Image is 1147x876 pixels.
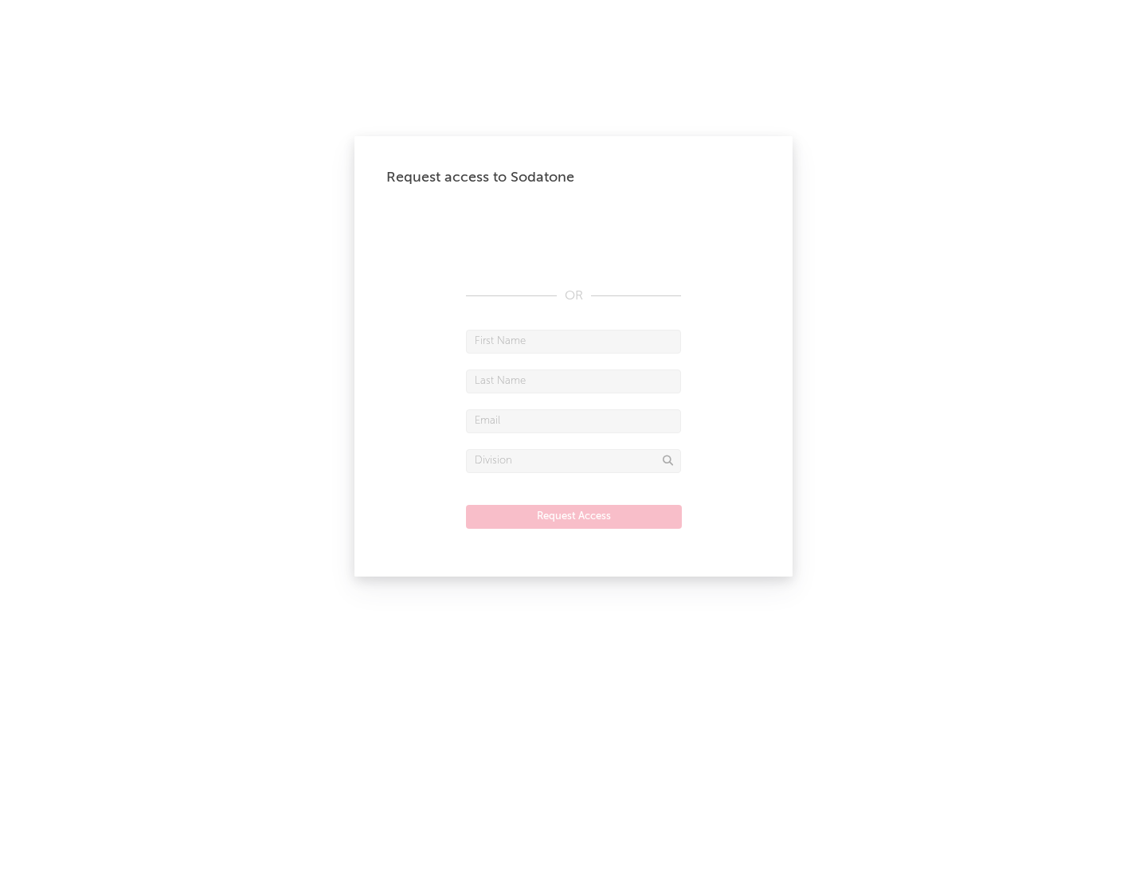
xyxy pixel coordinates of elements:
input: Division [466,449,681,473]
div: OR [466,287,681,306]
input: Last Name [466,370,681,393]
input: Email [466,409,681,433]
input: First Name [466,330,681,354]
button: Request Access [466,505,682,529]
div: Request access to Sodatone [386,168,761,187]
